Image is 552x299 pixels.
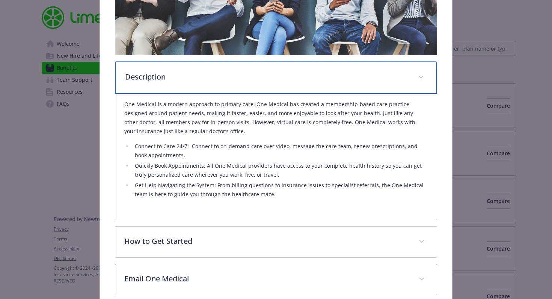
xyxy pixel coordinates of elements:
p: How to Get Started [124,236,410,247]
li: Get Help Navigating the System: From billing questions to insurance issues to specialist referral... [133,181,428,199]
p: Email One Medical [124,273,410,284]
div: Description [115,62,437,94]
p: One Medical is a modern approach to primary care. One Medical has created a membership-based care... [124,100,428,136]
li: Quickly Book Appointments: All One Medical providers have access to your complete health history ... [133,161,428,179]
li: Connect to Care 24/7: Connect to on-demand care over video, message the care team, renew prescrip... [133,142,428,160]
div: Description [115,94,437,220]
div: Email One Medical [115,264,437,295]
div: How to Get Started [115,227,437,257]
p: Description [125,71,409,83]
